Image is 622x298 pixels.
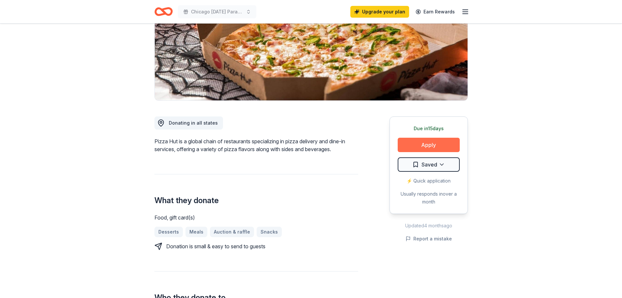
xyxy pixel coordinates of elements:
[191,8,243,16] span: Chicago [DATE] Parade
[185,227,207,237] a: Meals
[398,177,460,185] div: ⚡️ Quick application
[422,160,437,169] span: Saved
[398,138,460,152] button: Apply
[257,227,282,237] a: Snacks
[178,5,256,18] button: Chicago [DATE] Parade
[210,227,254,237] a: Auction & raffle
[169,120,218,126] span: Donating in all states
[154,227,183,237] a: Desserts
[390,222,468,230] div: Updated 4 months ago
[350,6,409,18] a: Upgrade your plan
[412,6,459,18] a: Earn Rewards
[398,157,460,172] button: Saved
[154,137,358,153] div: Pizza Hut is a global chain of restaurants specializing in pizza delivery and dine-in services, o...
[154,214,358,221] div: Food, gift card(s)
[398,125,460,132] div: Due in 15 days
[166,242,265,250] div: Donation is small & easy to send to guests
[398,190,460,206] div: Usually responds in over a month
[154,4,173,19] a: Home
[406,235,452,243] button: Report a mistake
[154,195,358,206] h2: What they donate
